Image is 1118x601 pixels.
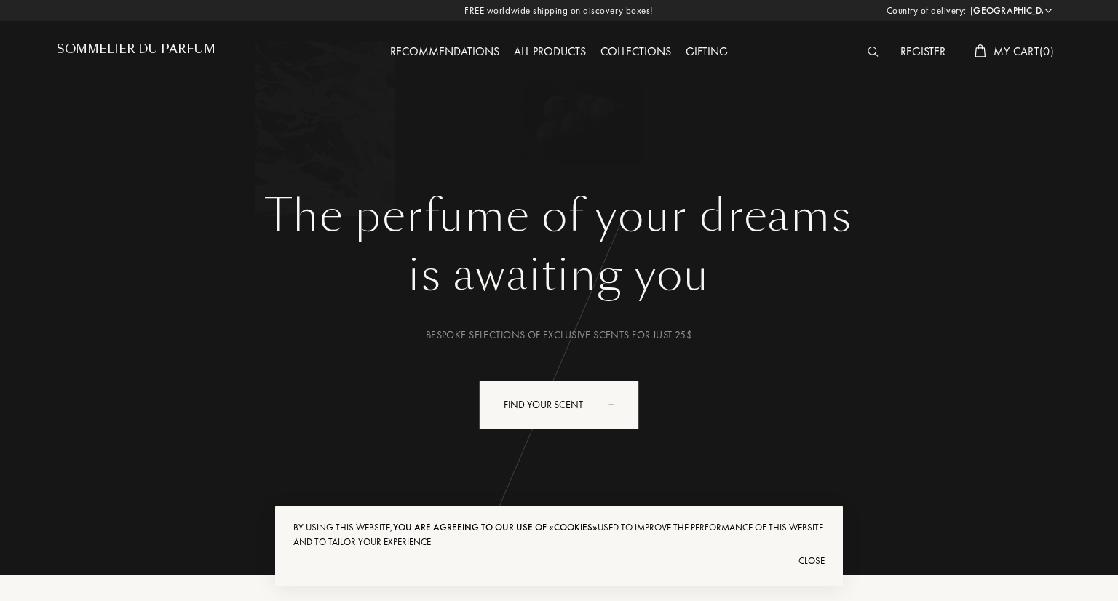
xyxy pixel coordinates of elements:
span: Country of delivery: [887,4,967,18]
a: Find your scentanimation [468,381,650,429]
h1: The perfume of your dreams [68,190,1050,242]
div: All products [507,43,593,62]
span: you are agreeing to our use of «cookies» [393,521,598,533]
img: search_icn_white.svg [868,47,879,57]
a: Sommelier du Parfum [57,42,215,62]
h1: Sommelier du Parfum [57,42,215,56]
a: All products [507,44,593,59]
a: Recommendations [383,44,507,59]
a: Gifting [678,44,735,59]
div: is awaiting you [68,242,1050,308]
div: Find your scent [479,381,639,429]
span: My Cart ( 0 ) [994,44,1054,59]
div: animation [603,389,633,418]
a: Register [893,44,953,59]
div: Collections [593,43,678,62]
div: Close [293,549,825,573]
div: Gifting [678,43,735,62]
img: cart_white.svg [975,44,986,57]
a: Collections [593,44,678,59]
div: By using this website, used to improve the performance of this website and to tailor your experie... [293,520,825,549]
div: Register [893,43,953,62]
div: Bespoke selections of exclusive scents for just 25$ [68,327,1050,343]
div: Recommendations [383,43,507,62]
